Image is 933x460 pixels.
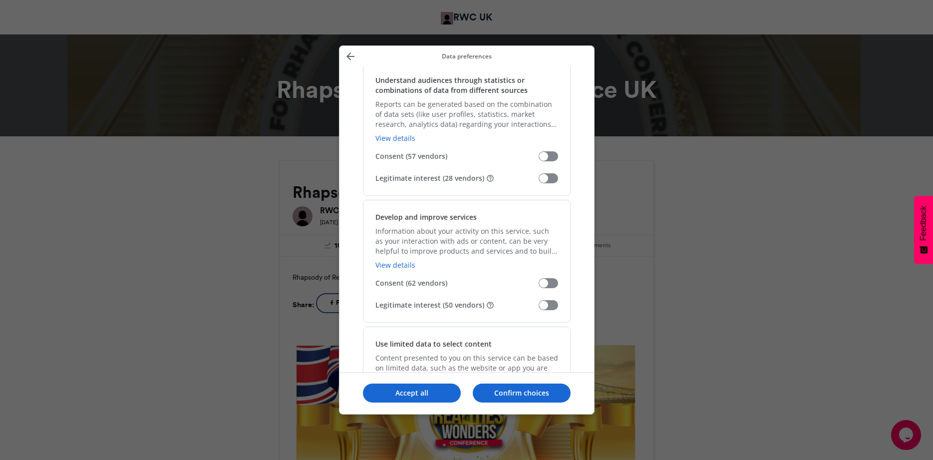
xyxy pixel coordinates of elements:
p: Content presented to you on this service can be based on limited data, such as the website or app... [375,353,558,383]
span: Consent (57 vendors) [375,151,539,161]
h2: Develop and improve services [375,212,477,222]
div: Manage your data [339,45,595,415]
a: View details, Develop and improve services [375,260,415,270]
p: Information about your activity on this service, such as your interaction with ads or content, ca... [375,226,558,256]
span: Legitimate interest (28 vendors) [375,173,539,183]
p: Confirm choices [473,388,571,398]
h2: Understand audiences through statistics or combinations of data from different sources [375,75,558,95]
a: View details, Understand audiences through statistics or combinations of data from different sources [375,133,415,143]
button: Confirm choices [473,384,571,403]
button: Accept all [363,384,461,403]
span: Consent (62 vendors) [375,278,539,288]
p: Reports can be generated based on the combination of data sets (like user profiles, statistics, m... [375,99,558,129]
button: Back [341,49,359,63]
p: Accept all [363,388,461,398]
button: Feedback - Show survey [914,196,933,264]
p: Data preferences [359,52,574,60]
span: Feedback [919,206,928,241]
h2: Use limited data to select content [375,339,492,349]
button: Some vendors are not asking for your consent, but are using your personal data on the basis of th... [486,301,494,309]
span: Legitimate interest (50 vendors) [375,300,539,310]
button: Some vendors are not asking for your consent, but are using your personal data on the basis of th... [486,174,494,182]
